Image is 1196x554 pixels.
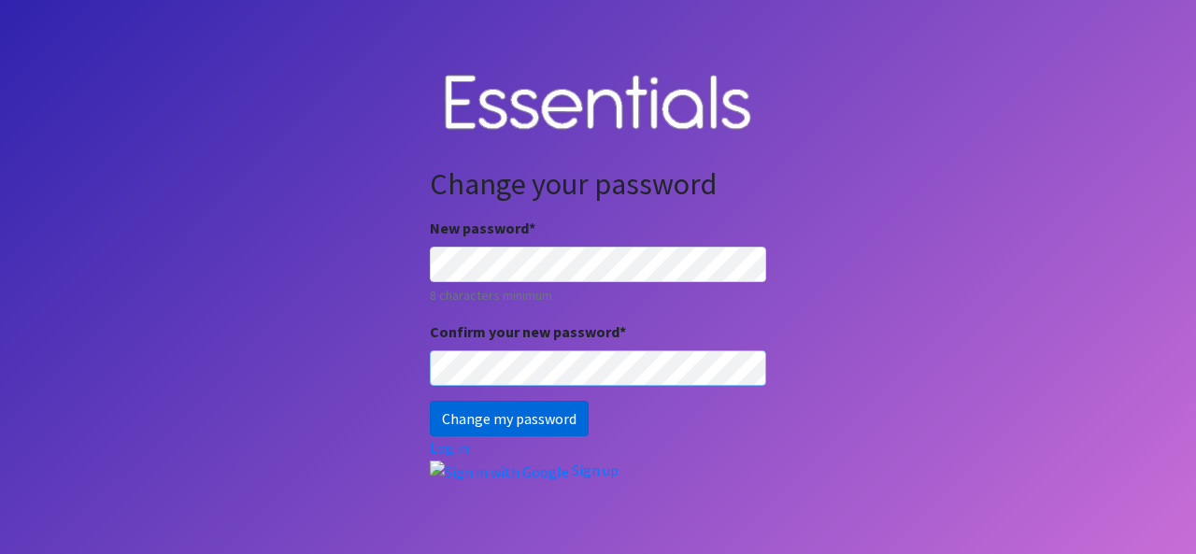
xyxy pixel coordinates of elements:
[619,322,626,341] abbr: required
[430,166,766,202] h2: Change your password
[572,461,619,479] a: Sign up
[430,438,469,457] a: Log in
[430,56,766,152] img: Human Essentials
[430,286,766,305] small: 8 characters minimum
[430,217,535,239] label: New password
[430,461,569,483] img: Sign in with Google
[430,320,626,343] label: Confirm your new password
[430,401,589,436] input: Change my password
[529,219,535,237] abbr: required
